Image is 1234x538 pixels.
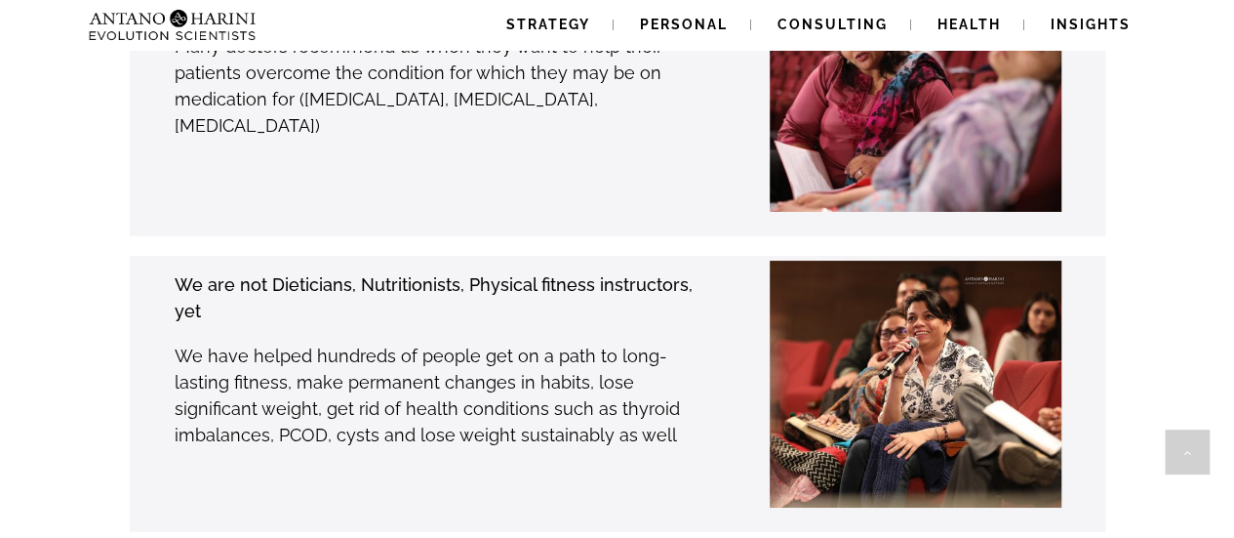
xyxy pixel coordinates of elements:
span: Strategy [506,17,590,32]
p: Many doctors recommend us when they want to help their patients overcome the condition for which ... [175,33,708,139]
strong: We are not Dieticians, Nutritionists, Physical fitness instructors, yet [175,274,693,321]
span: Consulting [777,17,888,32]
span: Health [937,17,1001,32]
span: Insights [1051,17,1131,32]
p: We have helped hundreds of people get on a path to long-lasting fitness, make permanent changes i... [175,343,708,448]
span: Personal [640,17,728,32]
img: Supriti [726,261,1095,508]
